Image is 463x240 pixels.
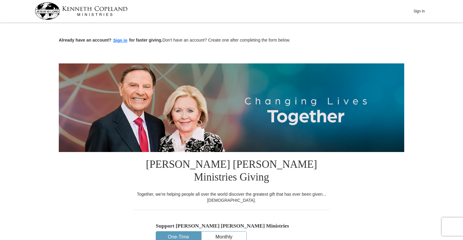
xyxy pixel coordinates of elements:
button: Sign in [112,37,129,44]
strong: Already have an account? for faster giving. [59,38,162,42]
h5: Support [PERSON_NAME] [PERSON_NAME] Ministries [156,223,307,229]
p: Don't have an account? Create one after completing the form below. [59,37,404,44]
div: Together, we're helping people all over the world discover the greatest gift that has ever been g... [133,191,330,203]
img: kcm-header-logo.svg [35,2,128,20]
button: Sign In [410,6,428,16]
h1: [PERSON_NAME] [PERSON_NAME] Ministries Giving [133,152,330,191]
